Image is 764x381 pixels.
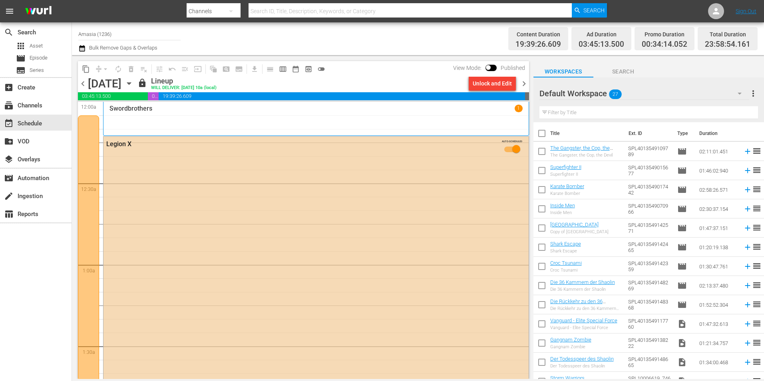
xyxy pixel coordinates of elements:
span: reorder [752,185,762,194]
td: 01:21:34.757 [696,333,740,353]
span: Copy Lineup [80,63,92,75]
td: 01:52:52.304 [696,295,740,314]
span: reorder [752,204,762,213]
span: preview_outlined [304,65,312,73]
span: Episode [677,204,687,214]
svg: Add to Schedule [743,300,752,309]
svg: Add to Schedule [743,243,752,252]
span: Ingestion [4,191,14,201]
svg: Add to Schedule [743,319,752,328]
span: reorder [752,223,762,232]
span: Select an event to delete [125,63,137,75]
td: SPL4013549117760 [625,314,674,333]
td: 02:58:26.571 [696,180,740,199]
a: Storm Warriors [550,375,585,381]
td: 01:47:37.151 [696,218,740,238]
a: Die 36 Kammern der Shaolin [550,279,615,285]
svg: Add to Schedule [743,262,752,271]
span: reorder [752,300,762,309]
a: [GEOGRAPHIC_DATA] [550,222,599,228]
div: Gangnam Zombie [550,344,591,349]
td: SPL4013549148368 [625,295,674,314]
td: SPL4013549142465 [625,238,674,257]
span: 27 [609,86,622,103]
div: Legion X [106,140,482,148]
div: Default Workspace [539,82,749,105]
td: 01:30:47.761 [696,257,740,276]
td: 01:46:02.940 [696,161,740,180]
span: Episode [677,185,687,194]
span: Episode [677,242,687,252]
td: SPL4013549148269 [625,276,674,295]
span: chevron_left [78,79,88,89]
span: reorder [752,338,762,347]
span: Refresh All Search Blocks [204,61,220,77]
span: View Backup [302,63,315,75]
span: Asset [30,42,43,50]
div: Ad Duration [579,29,624,40]
div: Unlock and Edit [473,76,512,91]
svg: Add to Schedule [743,339,752,347]
span: 00:01:05.839 [525,92,529,100]
div: Die Rückkehr zu den 36 Kammern der Shaolin [550,306,622,311]
a: Vanguard - Elite Special Force [550,317,617,323]
span: reorder [752,242,762,252]
td: SPL4013549142359 [625,257,674,276]
svg: Add to Schedule [743,147,752,156]
span: Week Calendar View [277,63,289,75]
span: Create [4,83,14,92]
td: 01:47:32.613 [696,314,740,333]
span: Series [16,65,26,75]
th: Duration [694,122,742,145]
svg: Add to Schedule [743,281,752,290]
span: Search [583,3,605,18]
span: Download as CSV [245,61,261,77]
span: Loop Content [112,63,125,75]
a: Der Todesspeer des Shaolin [550,356,614,362]
button: Search [572,3,607,18]
svg: Add to Schedule [743,204,752,213]
span: Video [677,357,687,367]
a: Superfighter II [550,164,581,170]
span: lock [137,78,147,88]
div: Total Duration [705,29,750,40]
button: more_vert [748,84,758,103]
span: reorder [752,146,762,156]
span: Create Search Block [220,63,233,75]
div: Superfighter II [550,172,581,177]
span: reorder [752,165,762,175]
span: content_copy [82,65,90,73]
span: Asset [16,41,26,51]
a: Shark Escape [550,241,581,247]
div: Shark Escape [550,248,581,254]
span: chevron_right [519,79,529,89]
span: Overlays [4,155,14,164]
a: Karate Bomber [550,183,584,189]
span: Video [677,338,687,348]
span: Day Calendar View [261,61,277,77]
span: Episode [677,147,687,156]
span: 23:58:54.161 [705,40,750,49]
a: Croc Tsunami [550,260,582,266]
span: Update Metadata from Key Asset [191,63,204,75]
th: Title [550,122,624,145]
button: Unlock and Edit [469,76,516,91]
td: SPL4013549109789 [625,142,674,161]
a: Gangnam Zombie [550,337,591,343]
td: 01:34:00.468 [696,353,740,372]
span: Schedule [4,119,14,128]
span: VOD [4,137,14,146]
td: 02:13:37.480 [696,276,740,295]
th: Type [672,122,694,145]
p: Swordbrothers [109,105,152,112]
span: reorder [752,261,762,271]
td: SPL4013549070966 [625,199,674,218]
span: Episode [677,166,687,175]
span: View Mode: [449,65,485,71]
span: reorder [752,280,762,290]
span: 03:45:13.500 [78,92,148,100]
svg: Add to Schedule [743,166,752,175]
td: SPL4013549138222 [625,333,674,353]
span: Episode [677,262,687,271]
span: Create Series Block [233,63,245,75]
